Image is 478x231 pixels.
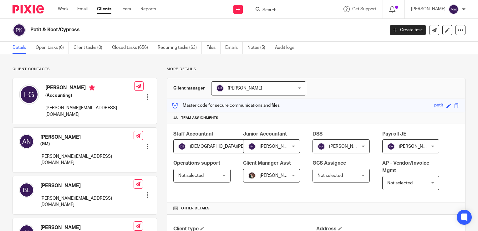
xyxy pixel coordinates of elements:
h5: (GM) [40,141,134,147]
img: svg%3E [19,134,34,149]
a: Closed tasks (656) [112,42,153,54]
span: Staff Accountant [173,131,213,136]
span: [PERSON_NAME] [260,173,294,178]
a: Files [206,42,221,54]
a: Recurring tasks (63) [158,42,202,54]
span: [PERSON_NAME] [228,86,262,90]
a: Clients [97,6,111,12]
p: [PERSON_NAME] [411,6,445,12]
span: [PERSON_NAME] [329,144,364,149]
p: Client contacts [13,67,157,72]
a: Client tasks (0) [74,42,107,54]
a: Reports [140,6,156,12]
span: [PERSON_NAME] [399,144,433,149]
span: Team assignments [181,115,218,121]
span: Get Support [352,7,376,11]
img: svg%3E [19,85,39,105]
span: Other details [181,206,210,211]
img: svg%3E [13,23,26,37]
i: Primary [89,85,95,91]
a: Work [58,6,68,12]
img: svg%3E [387,143,395,150]
p: [PERSON_NAME][EMAIL_ADDRESS][DOMAIN_NAME] [40,153,134,166]
span: Junior Accountant [243,131,287,136]
span: Operations support [173,161,220,166]
span: Payroll JE [382,131,406,136]
img: svg%3E [449,4,459,14]
span: Not selected [318,173,343,178]
a: Team [121,6,131,12]
a: Audit logs [275,42,299,54]
span: Not selected [387,181,413,185]
span: [PERSON_NAME] [260,144,294,149]
a: Details [13,42,31,54]
span: AP - Vendor/Invoice Mgmt [382,161,429,173]
h4: [PERSON_NAME] [40,134,134,141]
span: Client Manager Asst [243,161,291,166]
h3: Client manager [173,85,205,91]
div: petit [434,102,443,109]
p: [PERSON_NAME][EMAIL_ADDRESS][DOMAIN_NAME] [40,195,134,208]
h5: (Accounting) [45,92,134,99]
p: [PERSON_NAME][EMAIL_ADDRESS][DOMAIN_NAME] [45,105,134,118]
h4: [PERSON_NAME] [40,182,134,189]
img: svg%3E [318,143,325,150]
span: Not selected [178,173,204,178]
a: Open tasks (6) [36,42,69,54]
h4: [PERSON_NAME] [45,85,134,92]
p: More details [167,67,465,72]
a: Create task [390,25,426,35]
a: Emails [225,42,243,54]
h2: Petit & Keet/Cypress [30,27,310,33]
img: svg%3E [248,143,256,150]
img: svg%3E [216,85,224,92]
img: Pixie [13,5,44,13]
a: Notes (5) [247,42,270,54]
img: Profile%20picture%20JUS.JPG [248,172,256,179]
input: Search [262,8,318,13]
span: DSS [313,131,323,136]
p: Master code for secure communications and files [172,102,280,109]
a: Email [77,6,88,12]
img: svg%3E [19,182,34,198]
span: GCS Assignee [313,161,346,166]
span: [DEMOGRAPHIC_DATA][PERSON_NAME] [190,144,271,149]
h4: [PERSON_NAME] [40,224,134,231]
img: svg%3E [178,143,186,150]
